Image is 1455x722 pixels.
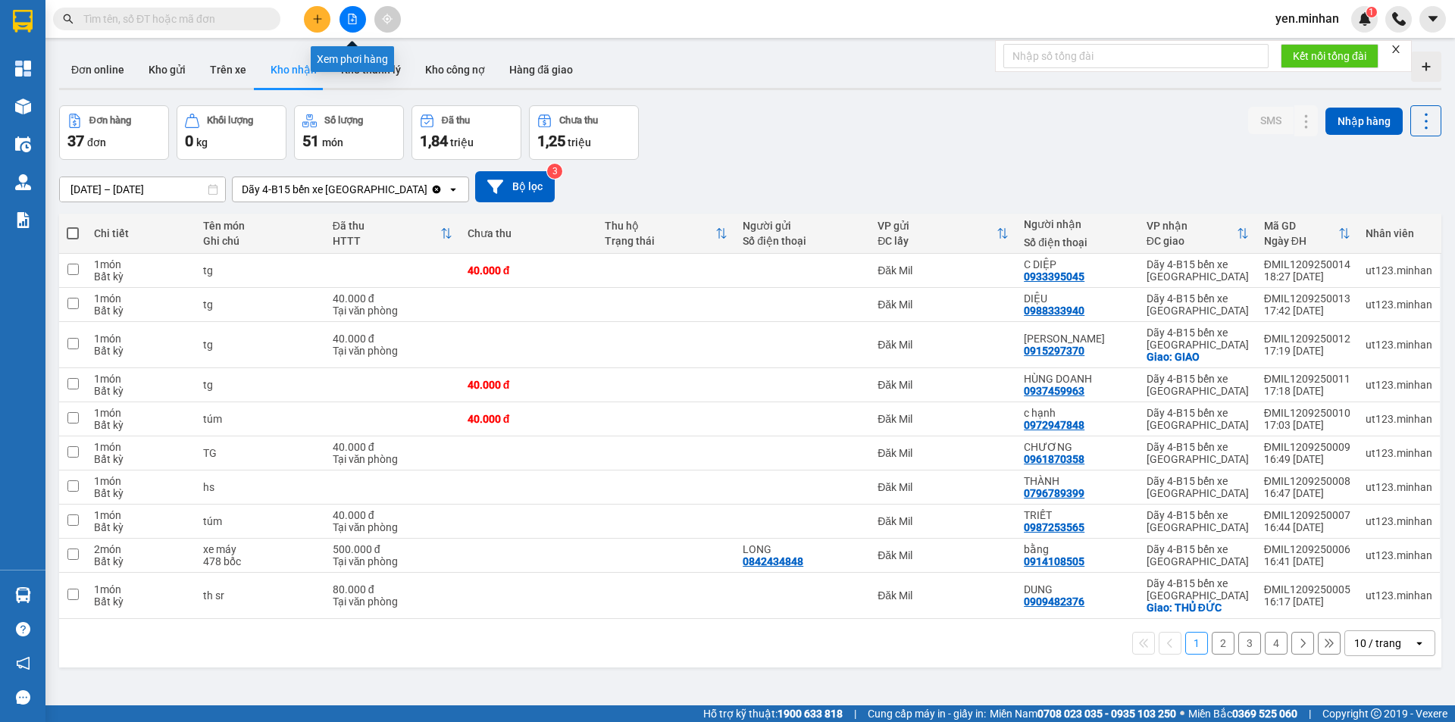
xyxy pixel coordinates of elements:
[1024,345,1084,357] div: 0915297370
[878,235,997,247] div: ĐC lấy
[94,305,188,317] div: Bất kỳ
[94,487,188,499] div: Bất kỳ
[1366,298,1432,311] div: ut123.minhan
[1264,509,1350,521] div: ĐMIL1209250007
[442,115,470,126] div: Đã thu
[1024,583,1131,595] div: DUNG
[1391,44,1401,55] span: close
[333,453,452,465] div: Tại văn phòng
[15,136,31,152] img: warehouse-icon
[1024,475,1131,487] div: THÀNH
[311,46,394,72] div: Xem phơi hàng
[207,115,253,126] div: Khối lượng
[333,441,452,453] div: 40.000 đ
[413,52,497,88] button: Kho công nợ
[1024,521,1084,533] div: 0987253565
[185,132,193,150] span: 0
[1024,419,1084,431] div: 0972947848
[1147,543,1249,567] div: Dãy 4-B15 bến xe [GEOGRAPHIC_DATA]
[1366,447,1432,459] div: ut123.minhan
[203,555,317,567] div: 478 bốc
[1264,345,1350,357] div: 17:19 [DATE]
[333,220,440,232] div: Đã thu
[1139,214,1256,254] th: Toggle SortBy
[1147,602,1249,614] div: Giao: THỦ ĐỨC
[203,543,317,555] div: xe máy
[94,543,188,555] div: 2 món
[1024,453,1084,465] div: 0961870358
[203,235,317,247] div: Ghi chú
[878,515,1009,527] div: Đăk Mil
[1325,108,1403,135] button: Nhập hàng
[87,136,106,148] span: đơn
[136,52,198,88] button: Kho gửi
[1003,44,1269,68] input: Nhập số tổng đài
[13,10,33,33] img: logo-vxr
[94,292,188,305] div: 1 món
[304,6,330,33] button: plus
[94,258,188,270] div: 1 món
[1263,9,1351,28] span: yen.minhan
[1264,235,1338,247] div: Ngày ĐH
[203,413,317,425] div: túm
[1024,385,1084,397] div: 0937459963
[1185,632,1208,655] button: 1
[420,132,448,150] span: 1,84
[778,708,843,720] strong: 1900 633 818
[1264,555,1350,567] div: 16:41 [DATE]
[1354,636,1401,651] div: 10 / trang
[475,171,555,202] button: Bộ lọc
[1147,258,1249,283] div: Dãy 4-B15 bến xe [GEOGRAPHIC_DATA]
[559,115,598,126] div: Chưa thu
[198,52,258,88] button: Trên xe
[1264,453,1350,465] div: 16:49 [DATE]
[94,441,188,453] div: 1 món
[1212,632,1234,655] button: 2
[1147,235,1237,247] div: ĐC giao
[703,705,843,722] span: Hỗ trợ kỹ thuật:
[1366,7,1377,17] sup: 1
[333,595,452,608] div: Tại văn phòng
[1264,385,1350,397] div: 17:18 [DATE]
[203,298,317,311] div: tg
[1024,373,1131,385] div: HÙNG DOANH
[878,481,1009,493] div: Đăk Mil
[878,549,1009,561] div: Đăk Mil
[878,220,997,232] div: VP gửi
[990,705,1176,722] span: Miền Nam
[868,705,986,722] span: Cung cấp máy in - giấy in:
[1024,555,1084,567] div: 0914108505
[1147,475,1249,499] div: Dãy 4-B15 bến xe [GEOGRAPHIC_DATA]
[1024,543,1131,555] div: bằng
[16,690,30,705] span: message
[333,521,452,533] div: Tại văn phòng
[568,136,591,148] span: triệu
[1265,632,1288,655] button: 4
[177,105,286,160] button: Khối lượng0kg
[60,177,225,202] input: Select a date range.
[497,52,585,88] button: Hàng đã giao
[878,339,1009,351] div: Đăk Mil
[743,235,862,247] div: Số điện thoại
[1366,227,1432,239] div: Nhân viên
[1024,487,1084,499] div: 0796789399
[1264,373,1350,385] div: ĐMIL1209250011
[547,164,562,179] sup: 3
[1293,48,1366,64] span: Kết nối tổng đài
[1264,441,1350,453] div: ĐMIL1209250009
[1024,333,1131,345] div: ngọc chương
[302,132,319,150] span: 51
[870,214,1016,254] th: Toggle SortBy
[324,115,363,126] div: Số lượng
[94,333,188,345] div: 1 món
[203,447,317,459] div: TG
[83,11,262,27] input: Tìm tên, số ĐT hoặc mã đơn
[333,333,452,345] div: 40.000 đ
[1264,487,1350,499] div: 16:47 [DATE]
[203,515,317,527] div: túm
[878,589,1009,602] div: Đăk Mil
[15,61,31,77] img: dashboard-icon
[468,264,590,277] div: 40.000 đ
[1369,7,1374,17] span: 1
[1366,549,1432,561] div: ut123.minhan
